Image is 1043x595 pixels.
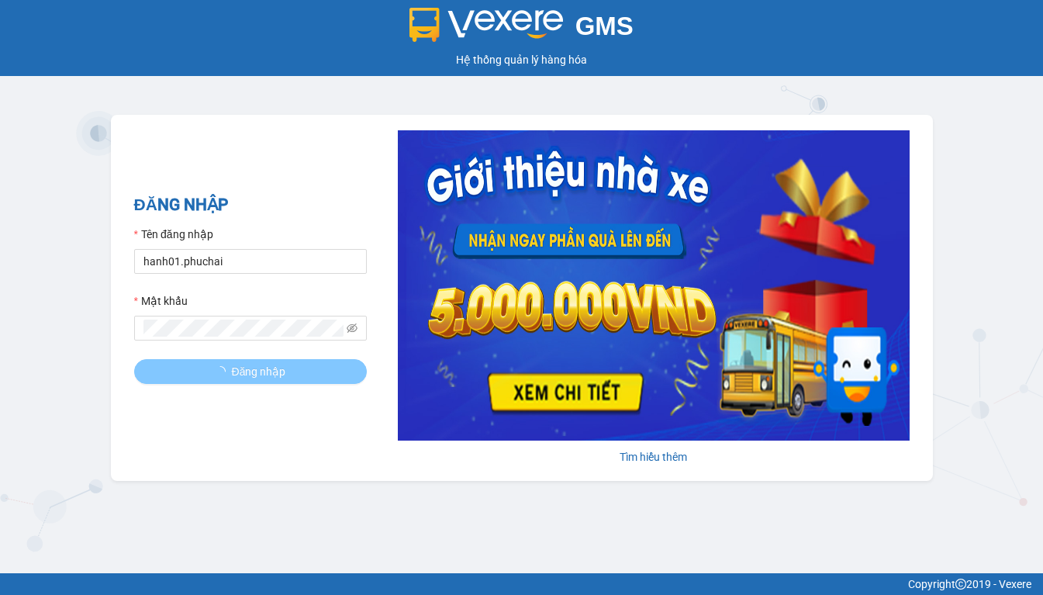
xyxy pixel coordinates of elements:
span: GMS [575,12,634,40]
img: logo 2 [409,8,563,42]
a: GMS [409,23,634,36]
span: copyright [955,579,966,590]
input: Tên đăng nhập [134,249,367,274]
img: banner-0 [398,130,910,441]
div: Hệ thống quản lý hàng hóa [4,51,1039,68]
button: Đăng nhập [134,359,367,384]
span: eye-invisible [347,323,357,334]
div: Copyright 2019 - Vexere [12,576,1031,593]
label: Tên đăng nhập [134,226,213,243]
span: Đăng nhập [232,363,286,380]
h2: ĐĂNG NHẬP [134,192,367,218]
input: Mật khẩu [143,320,344,337]
label: Mật khẩu [134,292,188,310]
div: Tìm hiểu thêm [398,448,910,465]
span: loading [215,366,232,377]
